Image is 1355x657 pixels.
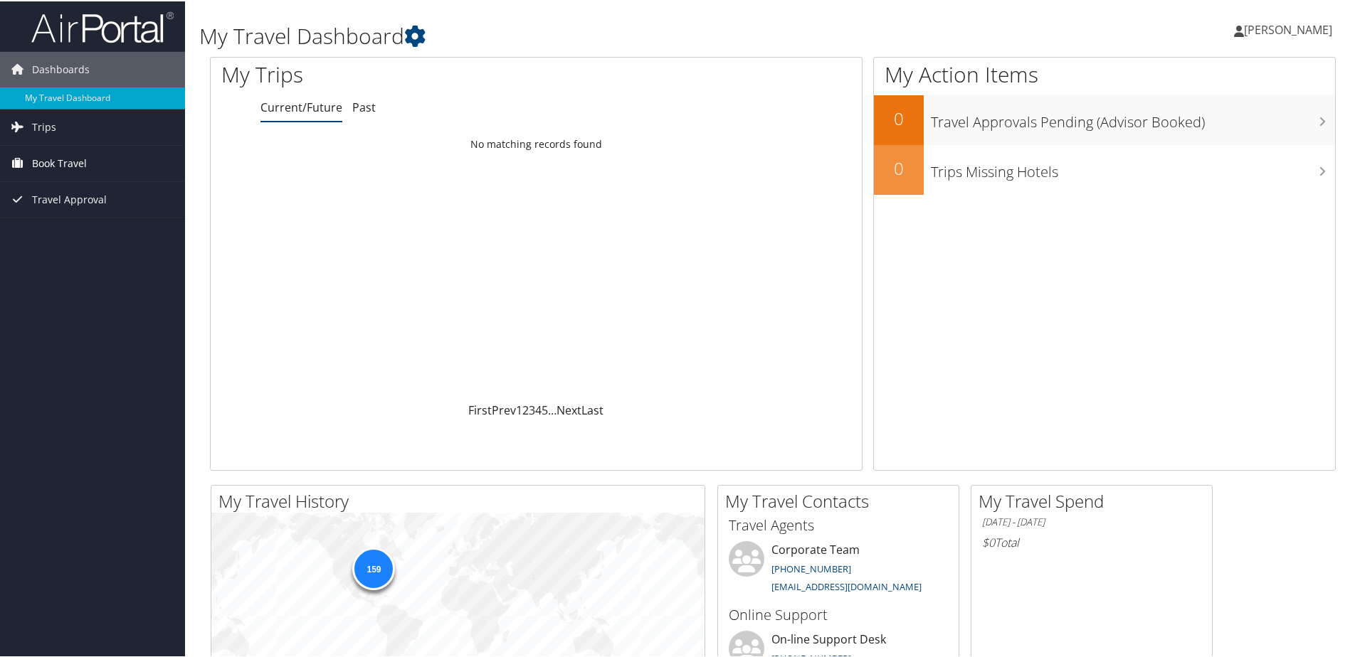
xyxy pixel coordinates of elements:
[982,533,1201,549] h6: Total
[529,401,535,417] a: 3
[982,514,1201,528] h6: [DATE] - [DATE]
[548,401,557,417] span: …
[729,514,948,534] h3: Travel Agents
[352,545,395,588] div: 159
[931,104,1335,131] h3: Travel Approvals Pending (Advisor Booked)
[931,154,1335,181] h3: Trips Missing Hotels
[542,401,548,417] a: 5
[874,105,924,129] h2: 0
[31,9,174,43] img: airportal-logo.png
[211,130,862,156] td: No matching records found
[874,155,924,179] h2: 0
[729,604,948,624] h3: Online Support
[874,94,1335,144] a: 0Travel Approvals Pending (Advisor Booked)
[535,401,542,417] a: 4
[221,58,580,88] h1: My Trips
[218,488,705,512] h2: My Travel History
[32,108,56,144] span: Trips
[581,401,603,417] a: Last
[468,401,492,417] a: First
[260,98,342,114] a: Current/Future
[771,561,851,574] a: [PHONE_NUMBER]
[1234,7,1346,50] a: [PERSON_NAME]
[492,401,516,417] a: Prev
[874,144,1335,193] a: 0Trips Missing Hotels
[516,401,522,417] a: 1
[725,488,959,512] h2: My Travel Contacts
[522,401,529,417] a: 2
[557,401,581,417] a: Next
[199,20,964,50] h1: My Travel Dashboard
[722,540,955,598] li: Corporate Team
[982,533,995,549] span: $0
[32,144,87,180] span: Book Travel
[32,50,90,86] span: Dashboards
[1244,21,1332,36] span: [PERSON_NAME]
[771,579,922,592] a: [EMAIL_ADDRESS][DOMAIN_NAME]
[352,98,376,114] a: Past
[32,181,107,216] span: Travel Approval
[979,488,1212,512] h2: My Travel Spend
[874,58,1335,88] h1: My Action Items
